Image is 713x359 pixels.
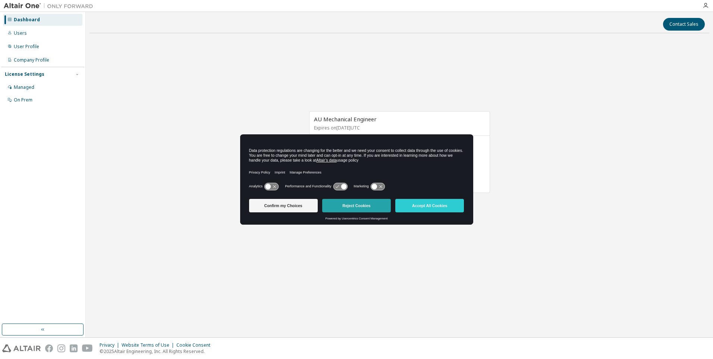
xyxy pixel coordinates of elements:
[14,17,40,23] div: Dashboard
[57,344,65,352] img: instagram.svg
[2,344,41,352] img: altair_logo.svg
[70,344,78,352] img: linkedin.svg
[100,342,122,348] div: Privacy
[176,342,215,348] div: Cookie Consent
[14,44,39,50] div: User Profile
[100,348,215,355] p: © 2025 Altair Engineering, Inc. All Rights Reserved.
[45,344,53,352] img: facebook.svg
[14,84,34,90] div: Managed
[663,18,705,31] button: Contact Sales
[314,115,377,123] span: AU Mechanical Engineer
[14,97,32,103] div: On Prem
[314,125,483,131] p: Expires on [DATE] UTC
[122,342,176,348] div: Website Terms of Use
[5,71,44,77] div: License Settings
[82,344,93,352] img: youtube.svg
[14,30,27,36] div: Users
[4,2,97,10] img: Altair One
[14,57,49,63] div: Company Profile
